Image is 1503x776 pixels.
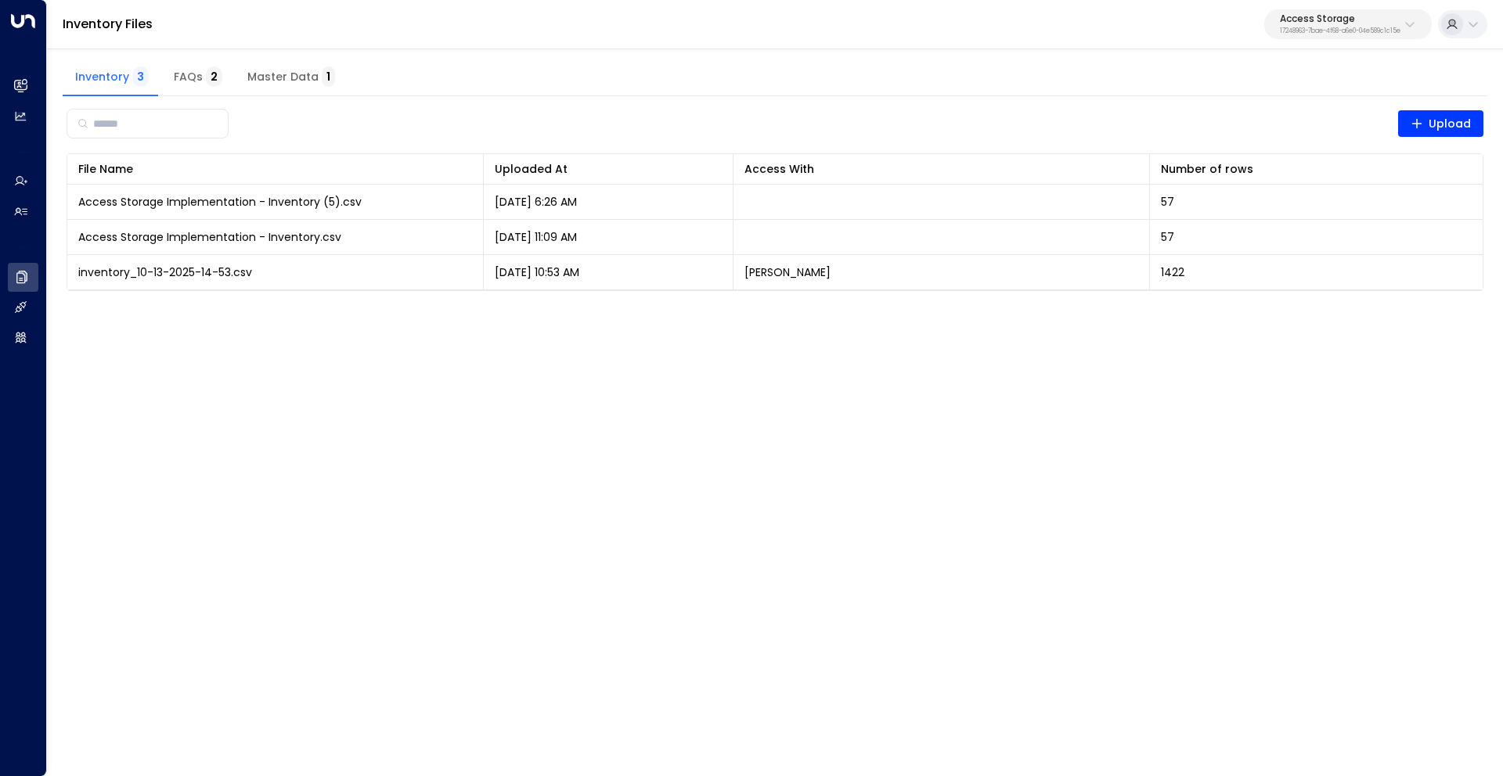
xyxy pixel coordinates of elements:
div: Number of rows [1161,160,1253,178]
div: Access With [744,160,1138,178]
a: Inventory Files [63,15,153,33]
span: Access Storage Implementation - Inventory (5).csv [78,194,362,210]
span: 57 [1161,194,1174,210]
span: inventory_10-13-2025-14-53.csv [78,264,252,280]
span: 2 [206,66,222,87]
span: Upload [1411,114,1472,134]
p: [DATE] 11:09 AM [495,229,577,245]
p: [PERSON_NAME] [744,264,831,280]
p: [DATE] 10:53 AM [495,264,579,280]
span: 1 [322,66,335,87]
span: 1422 [1161,264,1184,280]
span: Inventory [75,70,149,84]
div: Uploaded At [495,160,722,178]
p: 17248963-7bae-4f68-a6e0-04e589c1c15e [1280,28,1400,34]
span: Master Data [247,70,335,84]
span: 57 [1161,229,1174,245]
div: Uploaded At [495,160,568,178]
button: Upload [1398,110,1484,137]
button: Access Storage17248963-7bae-4f68-a6e0-04e589c1c15e [1264,9,1432,39]
div: Number of rows [1161,160,1472,178]
span: 3 [132,66,149,87]
p: [DATE] 6:26 AM [495,194,577,210]
div: File Name [78,160,133,178]
span: Access Storage Implementation - Inventory.csv [78,229,341,245]
div: File Name [78,160,472,178]
span: FAQs [174,70,222,84]
p: Access Storage [1280,14,1400,23]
